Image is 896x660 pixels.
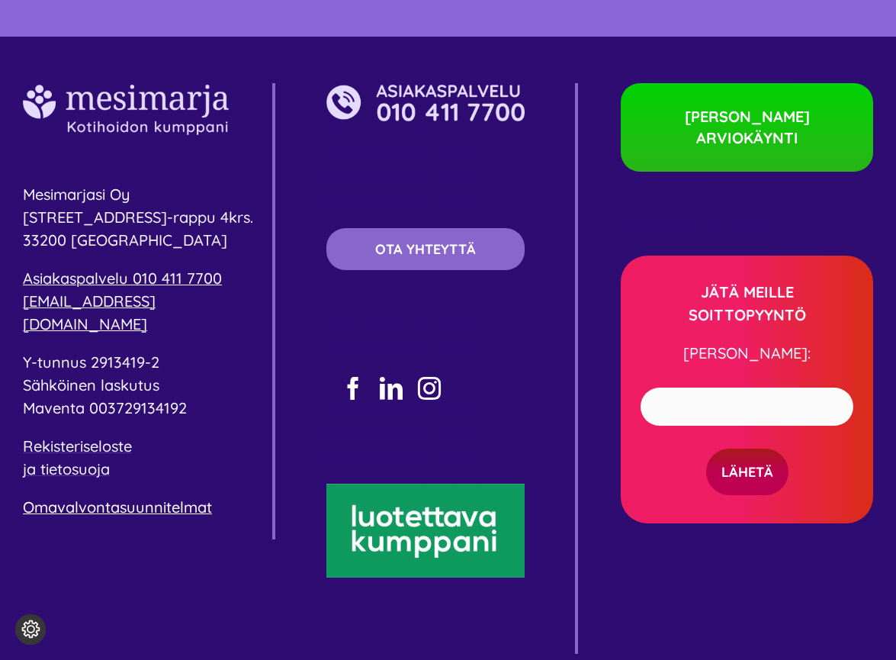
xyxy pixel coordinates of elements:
a: Asiakaspalvelu 010 411 7700 [23,269,222,288]
a: OTA YHTEYTTÄ [326,228,525,270]
span: [PERSON_NAME]: [683,343,811,362]
button: Evästeasetukset [15,614,46,645]
input: LÄHETÄ [706,449,788,495]
a: 001Asset 6@2x [326,82,525,101]
span: Y-tunnus 2913419-2 [23,353,159,372]
span: [GEOGRAPHIC_DATA], [GEOGRAPHIC_DATA], [GEOGRAPHIC_DATA], [GEOGRAPHIC_DATA] [326,123,486,211]
span: 33200 [GEOGRAPHIC_DATA] [23,230,227,250]
a: facebook [342,377,365,400]
a: Omavalvontasuunnitelmat [23,497,212,517]
a: instagram [418,377,441,400]
span: Sähköinen laskutus [23,375,159,394]
span: [STREET_ADDRESS]-rappu 4krs. [23,208,253,227]
a: linkedin [380,377,403,400]
span: [PERSON_NAME] ARVIOKÄYNTI [659,106,835,149]
a: [EMAIL_ADDRESS][DOMAIN_NAME] [23,291,156,333]
a: Rekisteriseloste ja tietosuoja [23,436,132,478]
span: Mesimarjasi Oy [23,185,130,204]
a: [PERSON_NAME] ARVIOKÄYNTI [621,83,873,172]
strong: JÄTÄ MEILLE SOITTOPYYNTÖ [689,282,806,324]
span: Maventa 003729134192 [23,398,187,417]
span: Keski-Suomi, [GEOGRAPHIC_DATA], [GEOGRAPHIC_DATA], [GEOGRAPHIC_DATA] [326,272,486,359]
span: Oulu, Raahe, [GEOGRAPHIC_DATA], [GEOGRAPHIC_DATA] [621,173,780,238]
a: 001Asset 5@2x [23,82,229,101]
span: [GEOGRAPHIC_DATA], [GEOGRAPHIC_DATA], [GEOGRAPHIC_DATA] [326,401,486,466]
span: OTA YHTEYTTÄ [375,241,476,257]
form: Yhteydenottolomake [641,380,854,495]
